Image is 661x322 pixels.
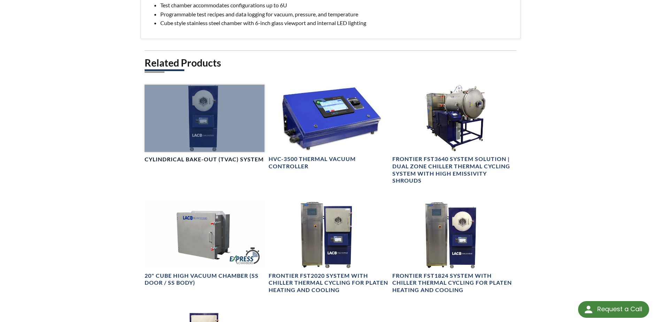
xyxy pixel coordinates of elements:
[392,201,512,294] a: TVAC Thermal Cycling System imageFrontier FST1824 System with Chiller Thermal Cycling for Platen ...
[269,155,388,170] h4: HVC-3500 Thermal Vacuum Controller
[145,85,264,163] a: 6U TVAC Chamber Capacity, front viewCylindrical Bake-Out (TVAC) System
[269,85,388,170] a: HVC-3500 Thermal Vacuum Controller, angled viewHVC-3500 Thermal Vacuum Controller
[392,272,512,294] h4: Frontier FST1824 System with Chiller Thermal Cycling for Platen Heating and Cooling
[392,85,512,185] a: Space simulation thermal vacuum system for temperature cycling of satellite components, angled vi...
[597,301,642,317] div: Request a Call
[269,272,388,294] h4: Frontier FST2020 System with Chiller Thermal Cycling for Platen Heating and Cooling
[145,56,516,69] h2: Related Products
[145,272,264,287] h4: 20" Cube High Vacuum Chamber (SS Door / SS Body)
[145,201,264,287] a: LVC202020-3322-CH Express Chamber, right side angled view20" Cube High Vacuum Chamber (SS Door / ...
[160,18,514,28] li: Cube style stainless steel chamber with 6-inch glass viewport and internal LED lighting
[269,201,388,294] a: Cube TVAC Thermal Cycling System, front viewFrontier FST2020 System with Chiller Thermal Cycling ...
[583,304,594,315] img: round button
[145,156,264,163] h4: Cylindrical Bake-Out (TVAC) System
[578,301,649,318] div: Request a Call
[160,10,514,19] li: Programmable test recipes and data logging for vacuum, pressure, and temperature
[160,1,514,10] li: Test chamber accommodates configurations up to 6U
[392,155,512,184] h4: Frontier FST3640 System Solution | Dual Zone Chiller Thermal Cycling System with High Emissivity ...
